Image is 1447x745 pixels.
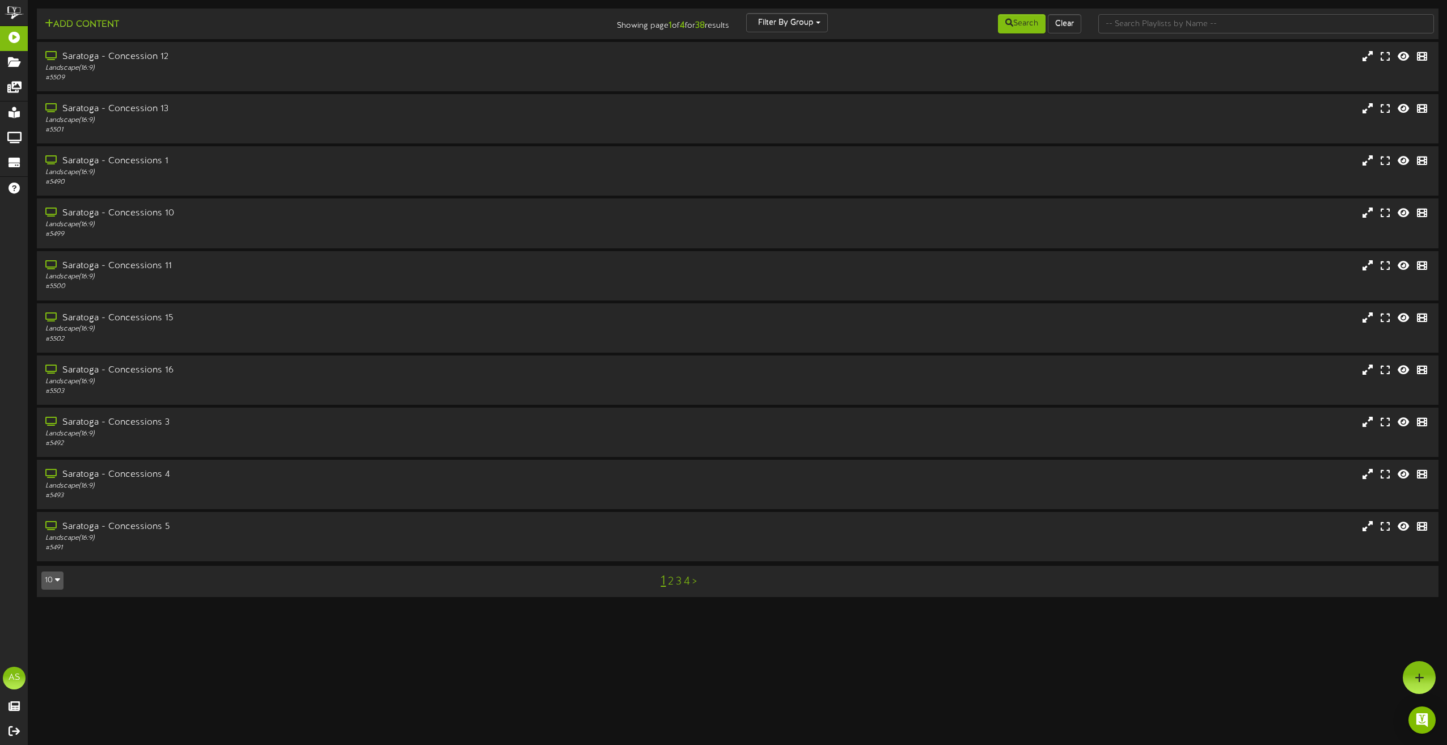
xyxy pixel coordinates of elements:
[45,50,612,64] div: Saratoga - Concession 12
[45,416,612,429] div: Saratoga - Concessions 3
[45,125,612,135] div: # 5501
[45,282,612,291] div: # 5500
[45,177,612,187] div: # 5490
[45,534,612,543] div: Landscape ( 16:9 )
[1048,14,1081,33] button: Clear
[1408,706,1436,734] div: Open Intercom Messenger
[45,73,612,83] div: # 5509
[45,220,612,230] div: Landscape ( 16:9 )
[692,575,697,588] a: >
[45,439,612,448] div: # 5492
[45,364,612,377] div: Saratoga - Concessions 16
[41,572,64,590] button: 10
[684,575,690,588] a: 4
[45,64,612,73] div: Landscape ( 16:9 )
[3,667,26,689] div: AS
[45,335,612,344] div: # 5502
[45,116,612,125] div: Landscape ( 16:9 )
[45,272,612,282] div: Landscape ( 16:9 )
[668,575,674,588] a: 2
[669,20,672,31] strong: 1
[45,230,612,239] div: # 5499
[1098,14,1434,33] input: -- Search Playlists by Name --
[45,168,612,177] div: Landscape ( 16:9 )
[45,543,612,553] div: # 5491
[661,574,666,589] a: 1
[45,103,612,116] div: Saratoga - Concession 13
[45,468,612,481] div: Saratoga - Concessions 4
[45,260,612,273] div: Saratoga - Concessions 11
[45,312,612,325] div: Saratoga - Concessions 15
[998,14,1046,33] button: Search
[45,207,612,220] div: Saratoga - Concessions 10
[45,387,612,396] div: # 5503
[45,429,612,439] div: Landscape ( 16:9 )
[45,481,612,491] div: Landscape ( 16:9 )
[680,20,685,31] strong: 4
[41,18,122,32] button: Add Content
[695,20,705,31] strong: 38
[45,324,612,334] div: Landscape ( 16:9 )
[45,377,612,387] div: Landscape ( 16:9 )
[676,575,682,588] a: 3
[45,491,612,501] div: # 5493
[746,13,828,32] button: Filter By Group
[45,155,612,168] div: Saratoga - Concessions 1
[45,520,612,534] div: Saratoga - Concessions 5
[503,13,738,32] div: Showing page of for results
